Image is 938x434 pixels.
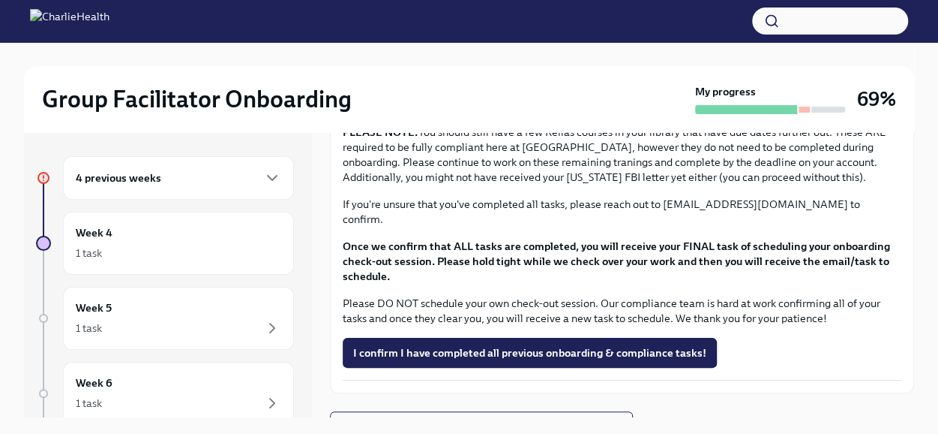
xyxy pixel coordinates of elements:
[343,125,901,185] p: You should still have a few Relias courses in your library that have due dates further out. These...
[76,396,102,411] div: 1 task
[63,156,294,200] div: 4 previous weeks
[76,170,161,186] h6: 4 previous weeks
[76,246,102,261] div: 1 task
[36,287,294,350] a: Week 51 task
[42,84,352,114] h2: Group Facilitator Onboarding
[343,197,901,227] p: If you're unsure that you've completed all tasks, please reach out to [EMAIL_ADDRESS][DOMAIN_NAME...
[343,125,418,139] strong: PLEASE NOTE:
[30,9,109,33] img: CharlieHealth
[857,86,896,113] h3: 69%
[695,84,756,99] strong: My progress
[343,338,717,368] button: I confirm I have completed all previous onboarding & compliance tasks!
[76,300,112,316] h6: Week 5
[36,362,294,425] a: Week 61 task
[36,212,294,275] a: Week 41 task
[343,240,890,283] strong: Once we confirm that ALL tasks are completed, you will receive your FINAL task of scheduling your...
[76,321,102,336] div: 1 task
[343,296,901,326] p: Please DO NOT schedule your own check-out session. Our compliance team is hard at work confirming...
[353,345,706,360] span: I confirm I have completed all previous onboarding & compliance tasks!
[76,225,112,241] h6: Week 4
[76,375,112,391] h6: Week 6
